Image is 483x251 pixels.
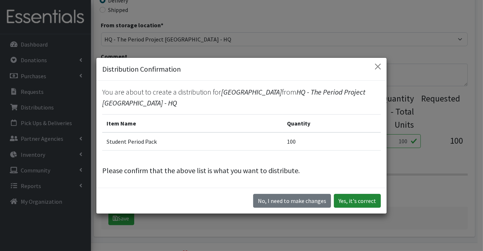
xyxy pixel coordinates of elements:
[102,87,381,108] p: You are about to create a distribution for from
[102,165,381,176] p: Please confirm that the above list is what you want to distribute.
[283,115,381,133] th: Quantity
[102,115,283,133] th: Item Name
[221,87,282,96] span: [GEOGRAPHIC_DATA]
[102,132,283,151] td: Student Period Pack
[102,64,181,75] h5: Distribution Confirmation
[372,61,384,72] button: Close
[283,132,381,151] td: 100
[253,194,331,208] button: No I need to make changes
[334,194,381,208] button: Yes, it's correct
